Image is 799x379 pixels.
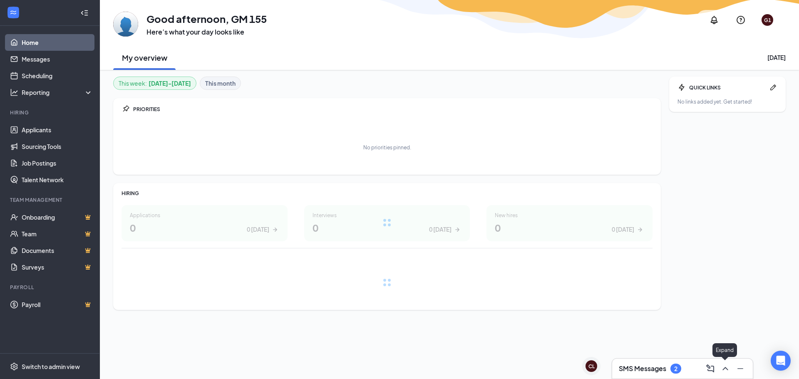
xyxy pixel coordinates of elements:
div: QUICK LINKS [689,84,766,91]
svg: QuestionInfo [736,15,746,25]
svg: Settings [10,362,18,371]
div: Open Intercom Messenger [771,351,791,371]
div: [DATE] [767,53,786,62]
a: SurveysCrown [22,259,93,275]
a: Scheduling [22,67,93,84]
div: PRIORITIES [133,106,653,113]
div: No links added yet. Get started! [677,98,777,105]
b: This month [205,79,236,88]
a: Applicants [22,121,93,138]
button: ComposeMessage [703,362,716,375]
div: Expand [712,343,737,357]
svg: WorkstreamLogo [9,8,17,17]
a: Talent Network [22,171,93,188]
div: Team Management [10,196,91,203]
div: Payroll [10,284,91,291]
h1: Good afternoon, GM 155 [146,12,267,26]
a: DocumentsCrown [22,242,93,259]
svg: Minimize [735,364,745,374]
div: Switch to admin view [22,362,80,371]
a: Sourcing Tools [22,138,93,155]
h3: Here’s what your day looks like [146,27,267,37]
h3: SMS Messages [619,364,666,373]
svg: Pin [122,105,130,113]
div: 2 [674,365,677,372]
div: This week : [119,79,191,88]
svg: Analysis [10,88,18,97]
a: Messages [22,51,93,67]
svg: Pen [769,83,777,92]
div: Hiring [10,109,91,116]
img: GM 155 [113,12,138,37]
svg: ChevronUp [720,364,730,374]
div: G1 [764,17,771,24]
a: OnboardingCrown [22,209,93,225]
b: [DATE] - [DATE] [149,79,191,88]
svg: ComposeMessage [705,364,715,374]
button: Minimize [733,362,746,375]
button: ChevronUp [718,362,731,375]
a: Job Postings [22,155,93,171]
div: No priorities pinned. [363,144,411,151]
svg: Bolt [677,83,686,92]
a: TeamCrown [22,225,93,242]
svg: Collapse [80,9,89,17]
a: Home [22,34,93,51]
a: PayrollCrown [22,296,93,313]
div: HIRING [122,190,653,197]
h2: My overview [122,52,167,63]
div: CL [588,363,595,370]
div: Reporting [22,88,93,97]
svg: Notifications [709,15,719,25]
